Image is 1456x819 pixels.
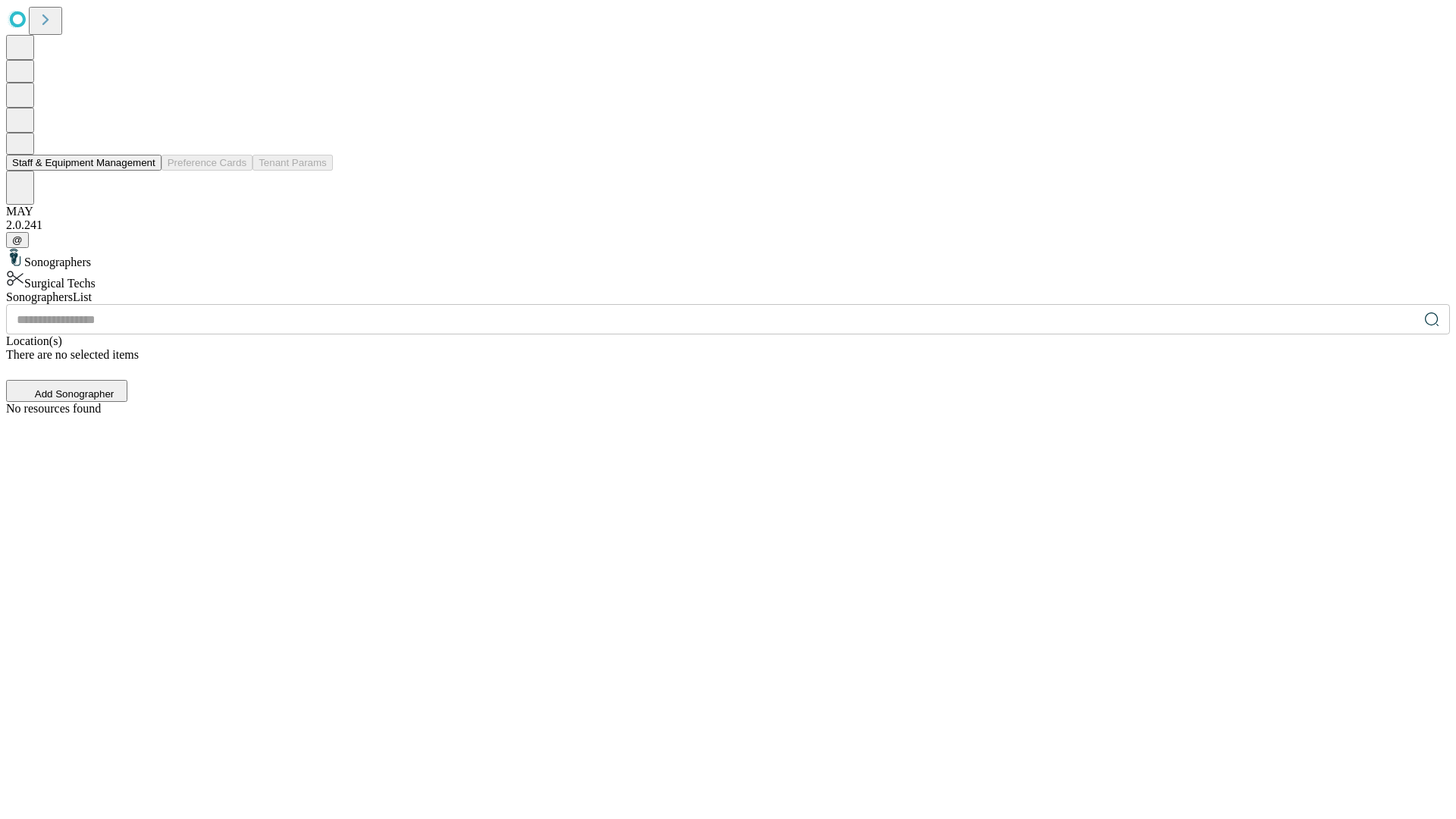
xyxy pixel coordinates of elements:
div: MAY [6,205,1450,218]
button: Preference Cards [162,155,253,171]
div: Sonographers [6,248,1450,269]
div: There are no selected items [6,348,1450,362]
span: @ [12,234,23,246]
span: Add Sonographer [35,388,114,400]
div: Surgical Techs [6,269,1450,290]
div: 2.0.241 [6,218,1450,232]
div: No resources found [6,402,1450,416]
button: Staff & Equipment Management [6,155,162,171]
button: Tenant Params [253,155,333,171]
span: Location(s) [6,334,62,347]
button: @ [6,232,29,248]
div: Sonographers List [6,290,1450,304]
button: Add Sonographer [6,380,127,402]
